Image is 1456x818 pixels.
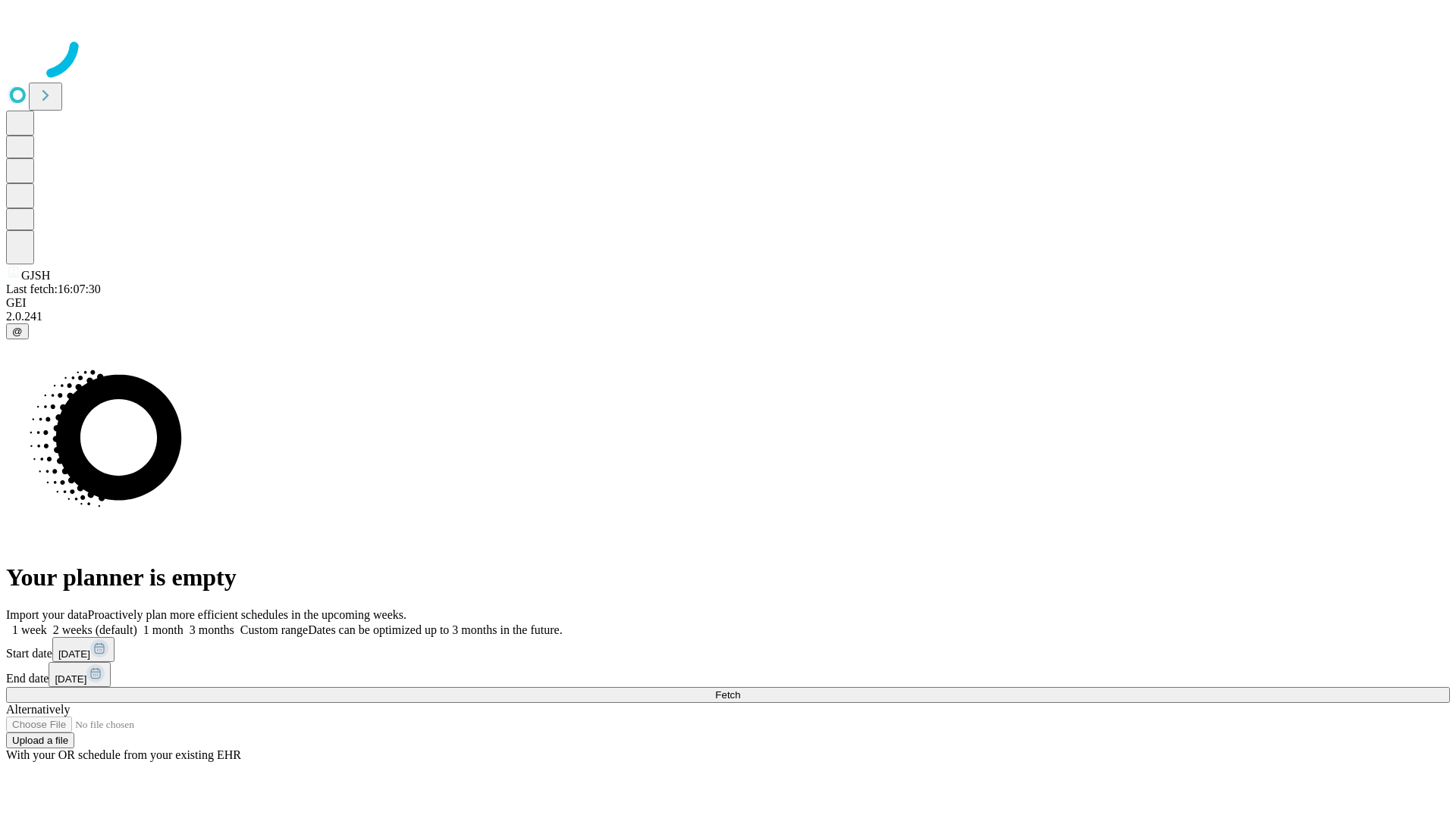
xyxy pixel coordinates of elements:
[21,269,50,282] span: GJSH
[6,283,101,295] span: Last fetch: 16:07:30
[190,623,234,636] span: 3 months
[6,323,29,339] button: @
[6,662,1450,687] div: End date
[308,623,562,636] span: Dates can be optimized up to 3 months in the future.
[88,608,406,621] span: Proactively plan more efficient schedules in the upcoming weeks.
[58,648,90,660] span: [DATE]
[6,296,1450,310] div: GEI
[143,623,184,636] span: 1 month
[6,564,1450,592] h1: Your planner is empty
[12,326,23,337] span: @
[6,732,74,748] button: Upload a file
[52,637,115,662] button: [DATE]
[240,623,308,636] span: Custom range
[49,662,111,687] button: [DATE]
[12,623,47,636] span: 1 week
[55,673,86,685] span: [DATE]
[715,689,740,701] span: Fetch
[6,310,1450,323] div: 2.0.241
[6,637,1450,662] div: Start date
[53,623,137,636] span: 2 weeks (default)
[6,703,70,716] span: Alternatively
[6,687,1450,703] button: Fetch
[6,608,88,621] span: Import your data
[6,748,241,761] span: With your OR schedule from your existing EHR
